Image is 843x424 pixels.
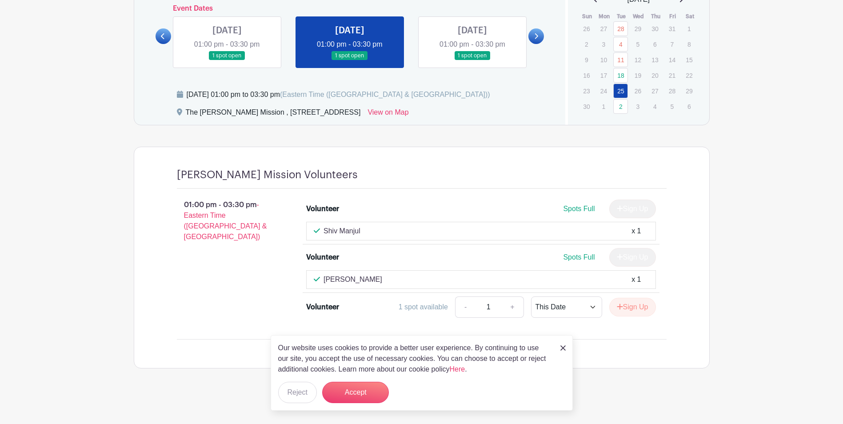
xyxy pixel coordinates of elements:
p: 6 [647,37,662,51]
p: Our website uses cookies to provide a better user experience. By continuing to use our site, you ... [278,343,551,375]
p: 6 [682,100,696,113]
p: 20 [647,68,662,82]
p: 19 [631,68,645,82]
p: 16 [579,68,594,82]
span: (Eastern Time ([GEOGRAPHIC_DATA] & [GEOGRAPHIC_DATA])) [280,91,490,98]
a: Here [450,365,465,373]
div: Volunteer [306,252,339,263]
a: - [455,296,475,318]
button: Reject [278,382,317,403]
p: 3 [631,100,645,113]
p: 17 [596,68,611,82]
div: [DATE] 01:00 pm to 03:30 pm [187,89,490,100]
p: 30 [579,100,594,113]
div: x 1 [631,226,641,236]
p: 15 [682,53,696,67]
button: Accept [322,382,389,403]
p: 01:00 pm - 03:30 pm [163,196,292,246]
img: close_button-5f87c8562297e5c2d7936805f587ecaba9071eb48480494691a3f1689db116b3.svg [560,345,566,351]
a: View on Map [368,107,408,121]
p: 9 [579,53,594,67]
a: 28 [613,21,628,36]
p: 2 [579,37,594,51]
th: Sun [579,12,596,21]
th: Fri [664,12,682,21]
p: 29 [631,22,645,36]
p: 26 [579,22,594,36]
th: Tue [613,12,630,21]
div: The [PERSON_NAME] Mission , [STREET_ADDRESS] [186,107,361,121]
p: Shiv Manjul [324,226,360,236]
a: + [501,296,523,318]
p: 29 [682,84,696,98]
p: 13 [647,53,662,67]
a: 11 [613,52,628,67]
p: 3 [596,37,611,51]
p: 22 [682,68,696,82]
p: 12 [631,53,645,67]
h4: [PERSON_NAME] Mission Volunteers [177,168,358,181]
p: 7 [665,37,679,51]
button: Sign Up [609,298,656,316]
p: 4 [647,100,662,113]
span: Spots Full [563,253,595,261]
p: 14 [665,53,679,67]
span: Spots Full [563,205,595,212]
p: 1 [682,22,696,36]
a: 4 [613,37,628,52]
p: 21 [665,68,679,82]
p: 5 [665,100,679,113]
a: 25 [613,84,628,98]
p: 8 [682,37,696,51]
p: 28 [665,84,679,98]
div: Volunteer [306,204,339,214]
p: 5 [631,37,645,51]
a: 2 [613,99,628,114]
p: 23 [579,84,594,98]
h6: Event Dates [171,4,529,13]
div: 1 spot available [399,302,448,312]
th: Thu [647,12,664,21]
p: 24 [596,84,611,98]
p: 27 [596,22,611,36]
p: 26 [631,84,645,98]
th: Mon [596,12,613,21]
p: 1 [596,100,611,113]
p: [PERSON_NAME] [324,274,382,285]
p: 31 [665,22,679,36]
p: 30 [647,22,662,36]
th: Sat [681,12,699,21]
p: 27 [647,84,662,98]
th: Wed [630,12,647,21]
p: 10 [596,53,611,67]
a: 18 [613,68,628,83]
div: x 1 [631,274,641,285]
div: Volunteer [306,302,339,312]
